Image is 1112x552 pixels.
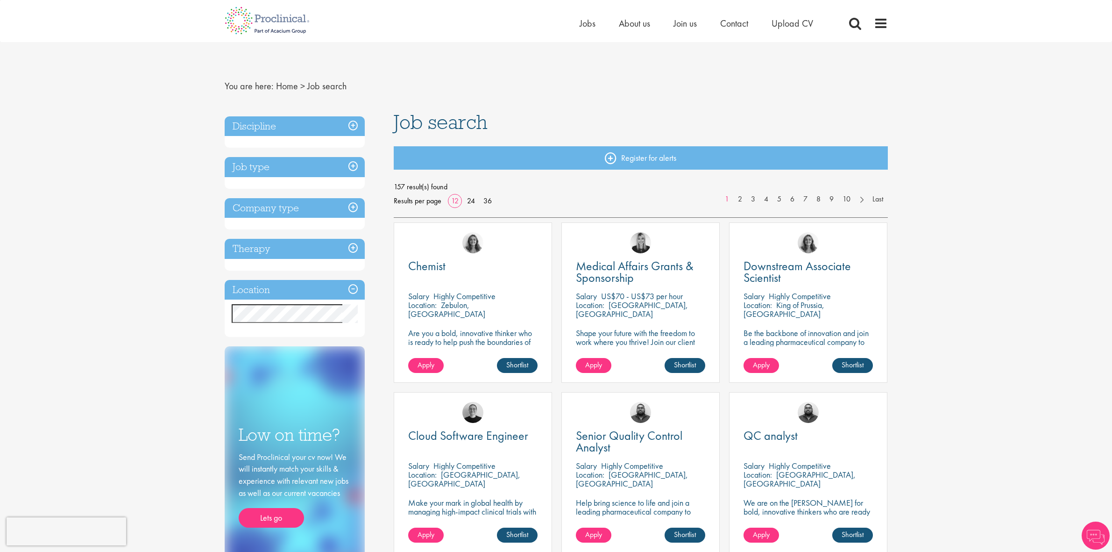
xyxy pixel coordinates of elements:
a: Apply [576,358,611,373]
span: Apply [753,530,770,539]
a: Ashley Bennett [630,402,651,423]
span: Location: [576,469,604,480]
a: Shortlist [832,528,873,543]
a: Downstream Associate Scientist [744,260,873,284]
span: Apply [585,360,602,370]
a: Apply [408,528,444,543]
a: 6 [786,194,799,205]
span: Salary [576,460,597,471]
p: Highly Competitive [433,460,496,471]
a: Apply [408,358,444,373]
a: Register for alerts [394,146,888,170]
span: Job search [394,109,488,135]
p: Highly Competitive [601,460,663,471]
a: 36 [480,196,495,206]
a: Contact [720,17,748,29]
span: Location: [744,469,772,480]
a: Cloud Software Engineer [408,430,538,442]
a: Senior Quality Control Analyst [576,430,705,453]
div: Send Proclinical your cv now! We will instantly match your skills & experience with relevant new ... [239,451,351,528]
a: Medical Affairs Grants & Sponsorship [576,260,705,284]
span: Medical Affairs Grants & Sponsorship [576,258,694,286]
span: Location: [744,300,772,310]
p: Shape your future with the freedom to work where you thrive! Join our client with this fully remo... [576,329,705,364]
p: Help bring science to life and join a leading pharmaceutical company to play a key role in delive... [576,498,705,543]
a: Apply [576,528,611,543]
a: Lets go [239,508,304,528]
p: [GEOGRAPHIC_DATA], [GEOGRAPHIC_DATA] [408,469,520,489]
span: Downstream Associate Scientist [744,258,851,286]
p: Highly Competitive [769,460,831,471]
h3: Discipline [225,116,365,136]
img: Ashley Bennett [798,402,819,423]
a: Chemist [408,260,538,272]
h3: Location [225,280,365,300]
span: About us [619,17,650,29]
h3: Low on time? [239,426,351,444]
img: Jackie Cerchio [462,232,483,253]
div: Company type [225,198,365,218]
p: We are on the [PERSON_NAME] for bold, innovative thinkers who are ready to help push the boundari... [744,498,873,543]
img: Jackie Cerchio [798,232,819,253]
a: Join us [673,17,697,29]
span: Results per page [394,194,441,208]
span: Location: [408,469,437,480]
a: 2 [733,194,747,205]
h3: Therapy [225,239,365,259]
a: Last [868,194,888,205]
p: US$70 - US$73 per hour [601,291,683,301]
a: 10 [838,194,855,205]
a: 9 [825,194,838,205]
a: 7 [799,194,812,205]
p: Zebulon, [GEOGRAPHIC_DATA] [408,300,485,319]
p: Make your mark in global health by managing high-impact clinical trials with a leading CRO. [408,498,538,525]
iframe: reCAPTCHA [7,517,126,545]
span: Apply [418,530,434,539]
span: > [300,80,305,92]
a: QC analyst [744,430,873,442]
p: [GEOGRAPHIC_DATA], [GEOGRAPHIC_DATA] [576,469,688,489]
a: 3 [746,194,760,205]
span: Salary [744,460,765,471]
a: 8 [812,194,825,205]
a: Apply [744,358,779,373]
p: Highly Competitive [433,291,496,301]
span: You are here: [225,80,274,92]
a: 5 [772,194,786,205]
span: Job search [307,80,347,92]
span: Cloud Software Engineer [408,428,528,444]
img: Janelle Jones [630,232,651,253]
p: Are you a bold, innovative thinker who is ready to help push the boundaries of science and make a... [408,329,538,364]
a: Shortlist [665,358,705,373]
span: Apply [585,530,602,539]
h3: Job type [225,157,365,177]
p: [GEOGRAPHIC_DATA], [GEOGRAPHIC_DATA] [576,300,688,319]
a: Jobs [580,17,595,29]
span: Salary [744,291,765,301]
span: Apply [753,360,770,370]
a: 12 [448,196,462,206]
p: [GEOGRAPHIC_DATA], [GEOGRAPHIC_DATA] [744,469,856,489]
img: Emma Pretorious [462,402,483,423]
a: Shortlist [832,358,873,373]
a: Upload CV [772,17,813,29]
span: Salary [408,291,429,301]
span: Chemist [408,258,446,274]
p: Highly Competitive [769,291,831,301]
a: breadcrumb link [276,80,298,92]
span: Salary [408,460,429,471]
span: QC analyst [744,428,798,444]
span: Location: [408,300,437,310]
